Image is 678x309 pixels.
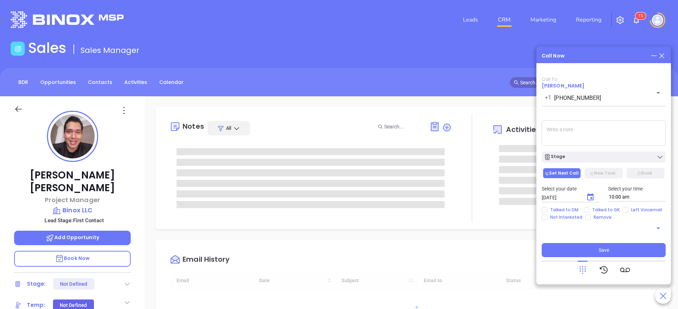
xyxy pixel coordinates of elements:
[183,123,204,130] div: Notes
[542,82,584,89] a: [PERSON_NAME]
[50,114,95,158] img: profile-user
[547,207,581,213] span: Talked to DM
[528,13,559,27] a: Marketing
[547,214,585,220] span: Not Interested
[14,205,131,215] a: Binox LLC
[183,256,230,265] div: Email History
[542,76,558,83] span: Call To
[589,207,623,213] span: Talked to GK
[542,185,600,193] p: Select your date
[55,255,90,262] span: Book Now
[542,243,666,257] button: Save
[542,52,565,60] div: Call Now
[60,278,87,290] div: Not Defined
[495,13,513,27] a: CRM
[545,93,551,102] p: +1
[542,194,579,200] input: MM/DD/YYYY
[626,168,665,178] button: Book
[27,279,46,289] div: Stage:
[460,13,481,27] a: Leads
[554,95,643,101] input: Enter phone number or name
[155,77,188,88] a: Calendar
[584,168,623,178] button: New Task
[591,214,614,220] span: Remove
[36,77,80,88] a: Opportunities
[46,234,99,241] span: Add Opportunity
[14,195,131,205] p: Project Manager
[544,153,565,160] div: Stage
[11,11,124,28] img: logo
[384,123,422,131] input: Search...
[506,126,554,133] span: Activities Log
[638,13,641,18] span: 1
[120,77,151,88] a: Activities
[652,14,663,26] img: user
[632,16,641,24] img: iconNotification
[653,223,663,233] button: Open
[582,189,599,206] button: Choose date, selected date is Sep 20, 2025
[628,207,665,213] span: Left Voicemail
[635,12,646,19] sup: 15
[653,88,663,98] button: Open
[543,168,581,178] button: Set Next Call
[84,77,117,88] a: Contacts
[28,40,66,56] h1: Sales
[641,13,643,18] span: 5
[520,79,647,86] input: Search…
[81,45,139,56] span: Sales Manager
[616,16,624,24] img: iconSetting
[608,185,666,193] p: Select your time
[514,80,519,85] span: search
[542,151,666,163] button: Stage
[14,169,131,194] p: [PERSON_NAME] [PERSON_NAME]
[599,246,609,254] span: Save
[14,77,32,88] a: BDR
[18,216,131,225] p: Lead Stage: First Contact
[226,125,231,132] span: All
[573,13,604,27] a: Reporting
